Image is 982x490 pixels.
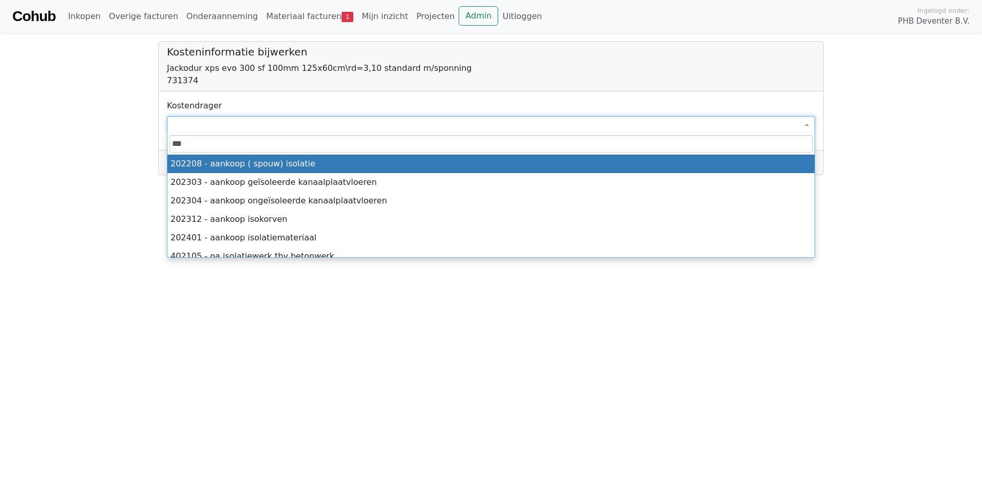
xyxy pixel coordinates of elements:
[898,15,970,27] span: PHB Deventer B.V.
[167,74,815,87] div: 731374
[64,6,104,27] a: Inkopen
[167,100,222,112] label: Kostendrager
[167,192,815,210] li: 202304 - aankoop ongeïsoleerde kanaalplaatvloeren
[357,6,412,27] a: Mijn inzicht
[182,6,262,27] a: Onderaanneming
[262,6,357,27] a: Materiaal facturen1
[498,6,546,27] a: Uitloggen
[167,247,815,266] li: 402105 - oa isolatiewerk tbv betonwerk
[167,173,815,192] li: 202303 - aankoop geïsoleerde kanaalplaatvloeren
[167,229,815,247] li: 202401 - aankoop isolatiemateriaal
[167,210,815,229] li: 202312 - aankoop isokorven
[167,155,815,173] li: 202208 - aankoop ( spouw) isolatie
[412,6,459,27] a: Projecten
[459,6,498,26] a: Admin
[167,62,815,74] div: Jackodur xps evo 300 sf 100mm 125x60cm\rd=3,10 standard m/sponning
[105,6,182,27] a: Overige facturen
[12,4,55,29] a: Cohub
[342,12,353,22] span: 1
[917,6,970,15] span: Ingelogd onder:
[167,46,815,58] h5: Kosteninformatie bijwerken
